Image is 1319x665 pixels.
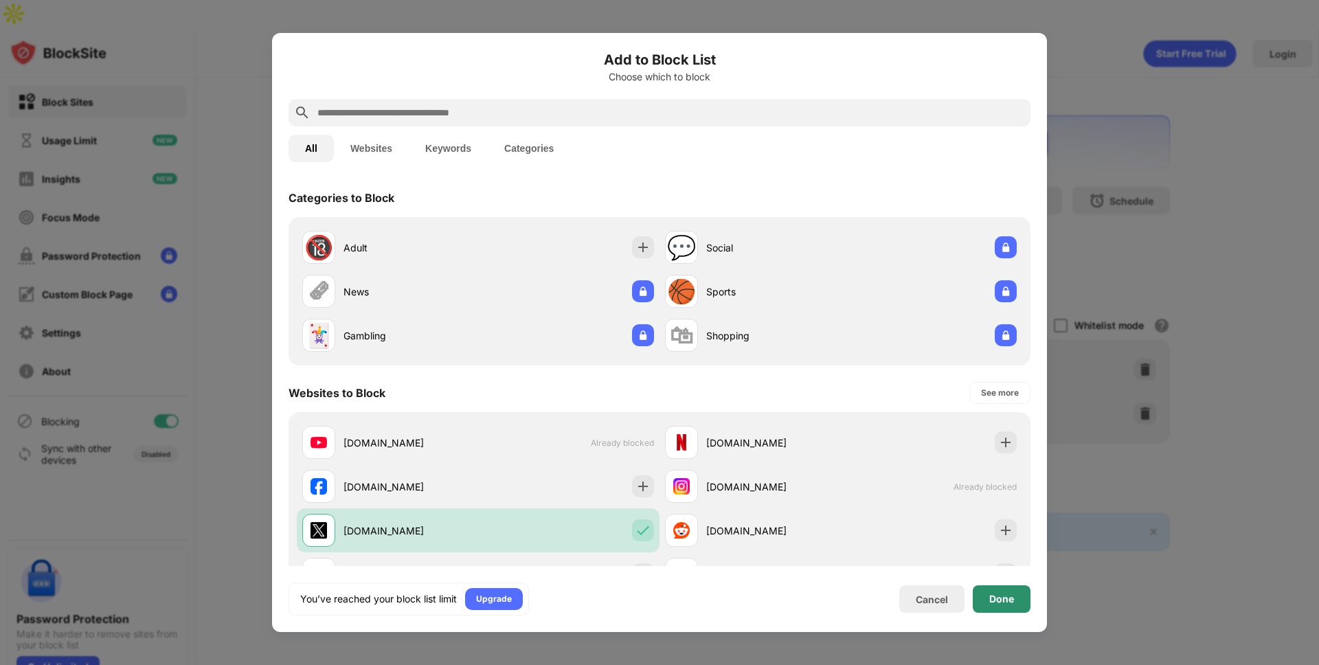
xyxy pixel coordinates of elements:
[311,478,327,495] img: favicons
[289,191,394,205] div: Categories to Block
[304,322,333,350] div: 🃏
[673,522,690,539] img: favicons
[343,436,478,450] div: [DOMAIN_NAME]
[488,135,570,162] button: Categories
[706,240,841,255] div: Social
[311,434,327,451] img: favicons
[289,135,334,162] button: All
[334,135,409,162] button: Websites
[706,436,841,450] div: [DOMAIN_NAME]
[409,135,488,162] button: Keywords
[343,328,478,343] div: Gambling
[289,71,1030,82] div: Choose which to block
[706,480,841,494] div: [DOMAIN_NAME]
[989,594,1014,605] div: Done
[591,438,654,448] span: Already blocked
[706,284,841,299] div: Sports
[706,328,841,343] div: Shopping
[343,523,478,538] div: [DOMAIN_NAME]
[294,104,311,121] img: search.svg
[954,482,1017,492] span: Already blocked
[667,278,696,306] div: 🏀
[300,592,457,606] div: You’ve reached your block list limit
[916,594,948,605] div: Cancel
[981,386,1019,400] div: See more
[289,49,1030,70] h6: Add to Block List
[670,322,693,350] div: 🛍
[343,284,478,299] div: News
[673,478,690,495] img: favicons
[311,522,327,539] img: favicons
[673,434,690,451] img: favicons
[476,592,512,606] div: Upgrade
[667,234,696,262] div: 💬
[706,523,841,538] div: [DOMAIN_NAME]
[289,386,385,400] div: Websites to Block
[304,234,333,262] div: 🔞
[343,480,478,494] div: [DOMAIN_NAME]
[343,240,478,255] div: Adult
[307,278,330,306] div: 🗞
